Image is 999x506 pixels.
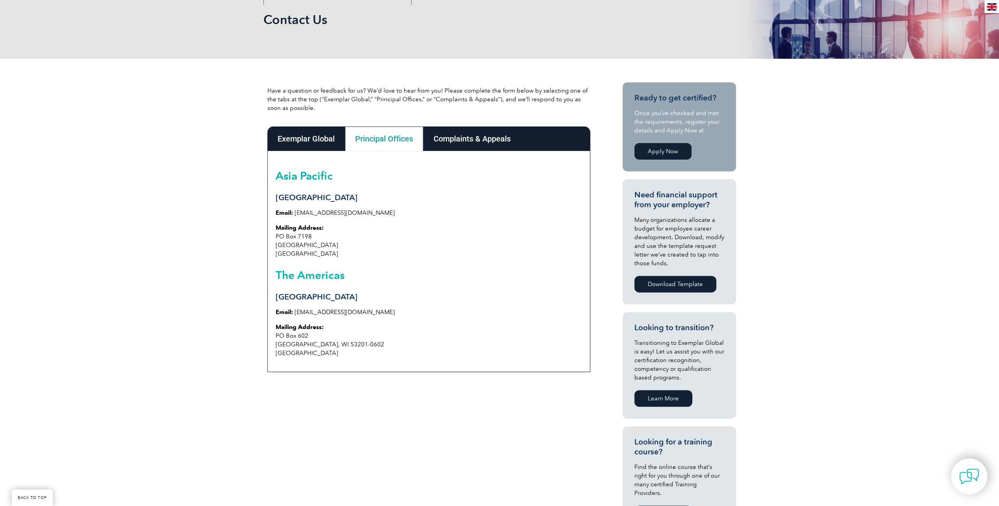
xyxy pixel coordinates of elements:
h3: Looking to transition? [634,323,724,333]
div: Principal Offices [345,126,423,151]
a: [EMAIL_ADDRESS][DOMAIN_NAME] [295,309,395,316]
strong: Email: [276,309,293,316]
a: Download Template [634,276,716,292]
p: Find the online course that’s right for you through one of our many certified Training Providers. [634,463,724,497]
a: [EMAIL_ADDRESS][DOMAIN_NAME] [295,209,395,216]
h3: Ready to get certified? [634,93,724,103]
h3: [GEOGRAPHIC_DATA] [276,193,582,203]
p: PO Box 7198 [GEOGRAPHIC_DATA] [GEOGRAPHIC_DATA] [276,223,582,258]
div: Exemplar Global [267,126,345,151]
a: Apply Now [634,143,691,160]
h2: Asia Pacific [276,169,582,182]
h3: [GEOGRAPHIC_DATA] [276,292,582,302]
strong: Mailing Address: [276,224,324,231]
h3: Need financial support from your employer? [634,190,724,210]
strong: Email: [276,209,293,216]
h1: Contact Us [263,12,566,27]
p: PO Box 602 [GEOGRAPHIC_DATA], WI 53201-0602 [GEOGRAPHIC_DATA] [276,323,582,357]
strong: Mailing Address: [276,324,324,331]
a: Learn More [634,390,692,407]
h2: The Americas [276,269,582,281]
img: contact-chat.png [959,467,979,486]
a: BACK TO TOP [12,489,53,506]
img: en [987,3,997,11]
p: Once you’ve checked and met the requirements, register your details and Apply Now at [634,109,724,135]
div: Complaints & Appeals [423,126,521,151]
p: Transitioning to Exemplar Global is easy! Let us assist you with our certification recognition, c... [634,339,724,382]
h3: Looking for a training course? [634,437,724,457]
p: Many organizations allocate a budget for employee career development. Download, modify and use th... [634,216,724,268]
p: Have a question or feedback for us? We’d love to hear from you! Please complete the form below by... [267,86,590,112]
